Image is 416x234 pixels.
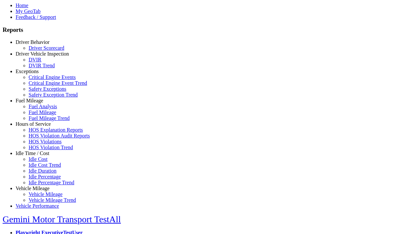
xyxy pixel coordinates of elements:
a: Vehicle Performance [16,203,59,209]
a: Idle Cost Trend [29,162,61,168]
a: DVIR Trend [29,63,55,68]
a: My GeoTab [16,8,41,14]
a: Fuel Mileage Trend [29,115,70,121]
a: HOS Violations [29,139,61,144]
a: Fuel Mileage [29,110,56,115]
a: Idle Percentage [29,174,61,179]
a: Idle Duration [29,168,57,174]
a: Critical Engine Event Trend [29,80,87,86]
a: HOS Violation Trend [29,145,73,150]
a: Fuel Mileage [16,98,43,103]
h3: Reports [3,26,413,33]
a: Hours of Service [16,121,51,127]
a: Gemini Motor Transport TestAll [3,214,121,224]
a: Exceptions [16,69,39,74]
a: HOS Violation Audit Reports [29,133,90,138]
a: Driver Scorecard [29,45,64,51]
a: Idle Percentage Trend [29,180,74,185]
a: Home [16,3,28,8]
a: Vehicle Mileage [29,191,62,197]
a: HOS Explanation Reports [29,127,83,133]
a: Idle Cost [29,156,47,162]
a: Feedback / Support [16,14,56,20]
a: DVIR [29,57,41,62]
a: Vehicle Mileage [16,186,49,191]
a: Fuel Analysis [29,104,57,109]
a: Idle Time / Cost [16,150,49,156]
a: Driver Vehicle Inspection [16,51,69,57]
a: Safety Exceptions [29,86,66,92]
a: Critical Engine Events [29,74,76,80]
a: Vehicle Mileage Trend [29,197,76,203]
a: Driver Behavior [16,39,49,45]
a: Safety Exception Trend [29,92,78,97]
